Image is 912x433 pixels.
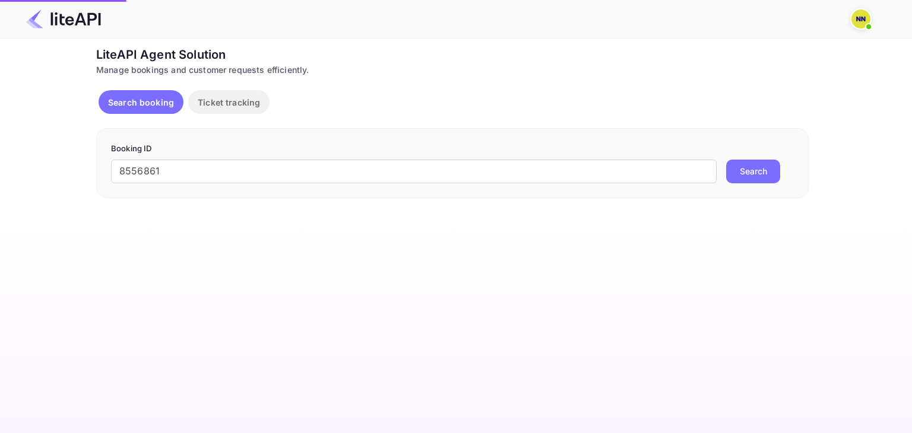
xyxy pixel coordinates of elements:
img: N/A N/A [851,9,870,28]
input: Enter Booking ID (e.g., 63782194) [111,160,717,183]
p: Ticket tracking [198,96,260,109]
p: Booking ID [111,143,794,155]
p: Search booking [108,96,174,109]
div: LiteAPI Agent Solution [96,46,809,63]
button: Search [726,160,780,183]
img: LiteAPI Logo [26,9,101,28]
div: Manage bookings and customer requests efficiently. [96,63,809,76]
